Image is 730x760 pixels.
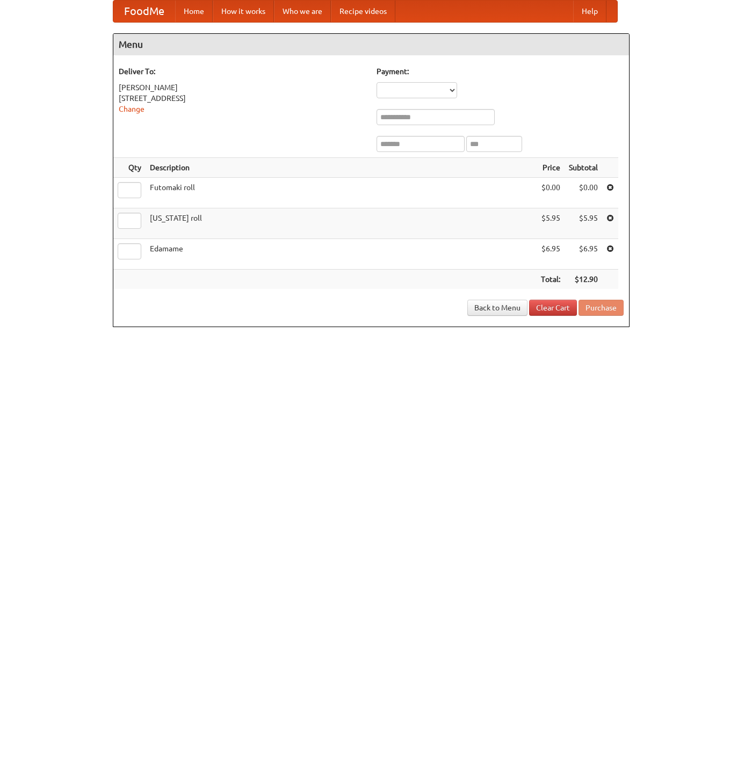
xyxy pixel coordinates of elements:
[175,1,213,22] a: Home
[529,300,577,316] a: Clear Cart
[579,300,624,316] button: Purchase
[113,158,146,178] th: Qty
[537,208,565,239] td: $5.95
[146,178,537,208] td: Futomaki roll
[146,208,537,239] td: [US_STATE] roll
[565,270,602,289] th: $12.90
[119,93,366,104] div: [STREET_ADDRESS]
[537,270,565,289] th: Total:
[565,178,602,208] td: $0.00
[146,158,537,178] th: Description
[537,158,565,178] th: Price
[565,208,602,239] td: $5.95
[573,1,606,22] a: Help
[467,300,527,316] a: Back to Menu
[565,158,602,178] th: Subtotal
[146,239,537,270] td: Edamame
[119,82,366,93] div: [PERSON_NAME]
[274,1,331,22] a: Who we are
[213,1,274,22] a: How it works
[537,178,565,208] td: $0.00
[119,66,366,77] h5: Deliver To:
[119,105,144,113] a: Change
[565,239,602,270] td: $6.95
[537,239,565,270] td: $6.95
[113,34,629,55] h4: Menu
[331,1,395,22] a: Recipe videos
[113,1,175,22] a: FoodMe
[377,66,624,77] h5: Payment:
